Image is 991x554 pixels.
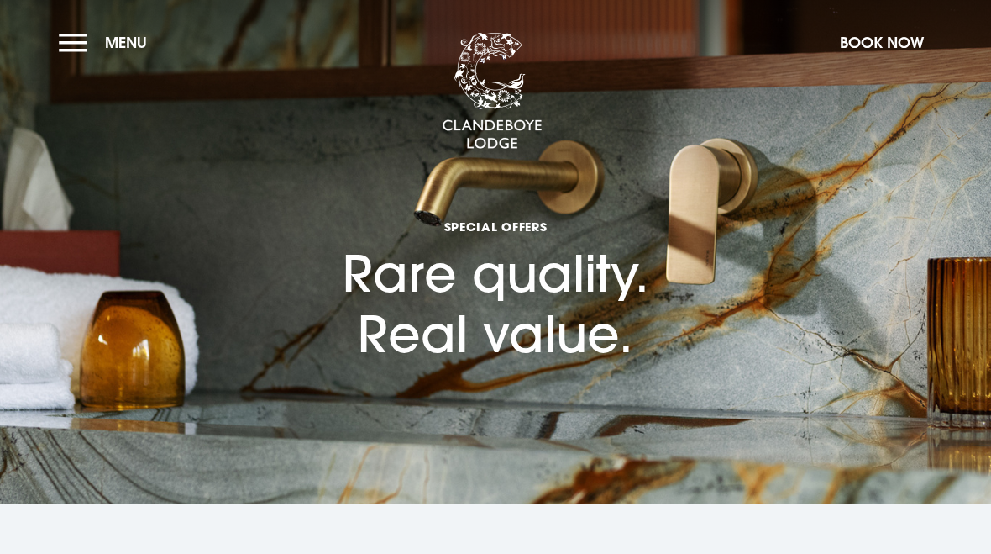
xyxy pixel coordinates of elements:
[59,24,155,61] button: Menu
[442,33,543,150] img: Clandeboye Lodge
[831,24,932,61] button: Book Now
[343,219,649,235] span: Special Offers
[105,33,147,52] span: Menu
[343,149,649,363] h1: Rare quality. Real value.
